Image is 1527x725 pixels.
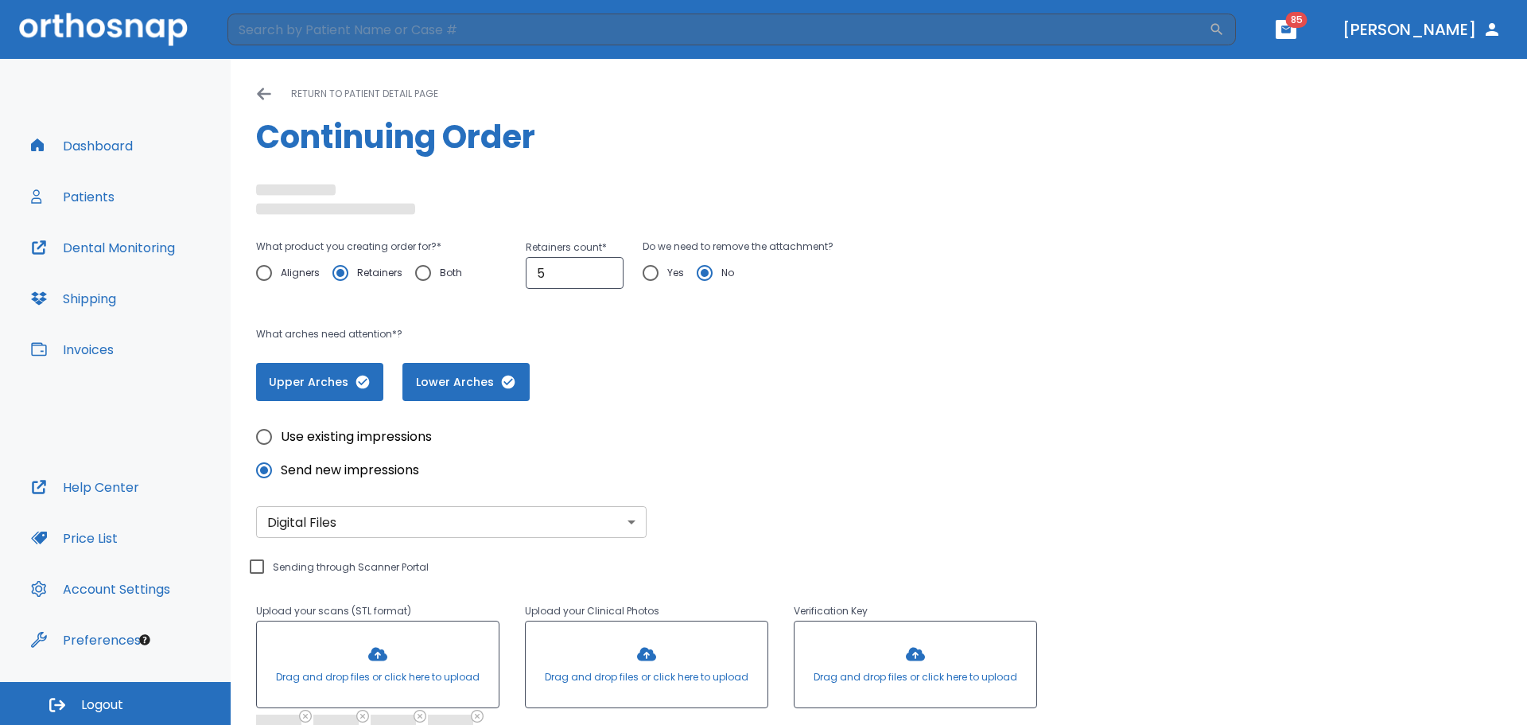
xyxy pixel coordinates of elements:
[21,279,126,318] button: Shipping
[643,237,833,256] p: Do we need to remove the attachment?
[21,468,149,506] button: Help Center
[272,374,367,391] span: Upper Arches
[402,363,530,401] button: Lower Arches
[291,84,438,103] p: return to patient detail page
[138,633,152,647] div: Tooltip anchor
[21,519,127,557] button: Price List
[19,13,188,45] img: Orthosnap
[440,263,462,283] span: Both
[281,263,320,283] span: Aligners
[21,228,185,267] button: Dental Monitoring
[1286,12,1307,28] span: 85
[1336,15,1508,44] button: [PERSON_NAME]
[256,602,499,621] p: Upload your scans (STL format)
[794,602,1037,621] p: Verification Key
[418,374,514,391] span: Lower Arches
[256,325,982,344] p: What arches need attention*?
[21,330,123,368] button: Invoices
[21,177,124,216] button: Patients
[256,113,1502,161] h1: Continuing Order
[667,263,684,283] span: Yes
[227,14,1209,45] input: Search by Patient Name or Case #
[256,237,475,256] p: What product you creating order for? *
[21,621,150,659] button: Preferences
[21,127,142,165] button: Dashboard
[721,263,734,283] span: No
[21,570,180,608] button: Account Settings
[256,506,647,538] div: Without label
[357,263,402,283] span: Retainers
[281,427,432,446] span: Use existing impressions
[526,238,624,257] p: Retainers count *
[525,602,768,621] p: Upload your Clinical Photos
[281,461,419,480] span: Send new impressions
[81,696,123,714] span: Logout
[256,363,383,401] button: Upper Arches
